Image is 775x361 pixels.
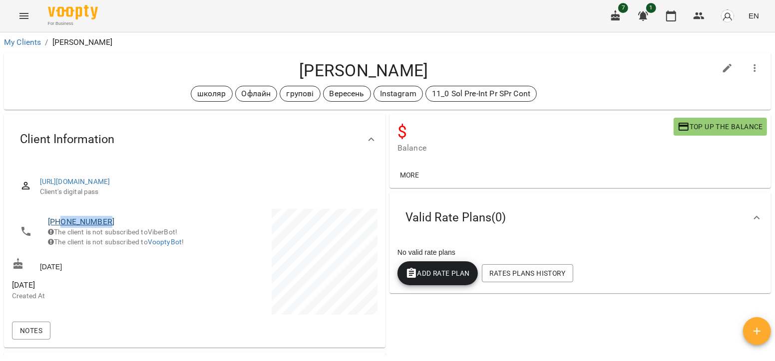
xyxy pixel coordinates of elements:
div: 11_0 Sol Pre-Int Pr SPr Cont [425,86,537,102]
p: 11_0 Sol Pre-Int Pr SPr Cont [432,88,530,100]
span: EN [749,10,759,21]
button: More [393,166,425,184]
p: групові [286,88,314,100]
span: The client is not subscribed to ! [48,238,184,246]
div: Valid Rate Plans(0) [389,192,771,243]
span: Top up the balance [678,121,763,133]
div: групові [280,86,320,102]
span: For Business [48,20,98,27]
div: [DATE] [10,256,195,274]
button: Top up the balance [674,118,767,136]
div: Instagram [374,86,423,102]
li: / [45,36,48,48]
a: [URL][DOMAIN_NAME] [40,178,110,185]
button: EN [745,6,763,25]
span: Notes [20,325,42,337]
p: [PERSON_NAME] [52,36,113,48]
span: More [397,169,421,181]
h4: [PERSON_NAME] [12,60,716,81]
span: The client is not subscribed to ViberBot! [48,228,177,236]
a: VooptyBot [148,238,182,246]
p: Instagram [380,88,416,100]
button: Add Rate plan [397,261,478,285]
div: школяр [191,86,233,102]
div: Client Information [4,114,386,165]
span: Valid Rate Plans ( 0 ) [405,210,506,225]
span: 7 [618,3,628,13]
span: Add Rate plan [405,267,470,279]
nav: breadcrumb [4,36,771,48]
a: [PHONE_NUMBER] [48,217,114,226]
button: Notes [12,322,50,340]
p: Вересень [330,88,365,100]
a: My Clients [4,37,41,47]
img: Voopty Logo [48,5,98,19]
img: avatar_s.png [721,9,735,23]
p: школяр [197,88,226,100]
button: Menu [12,4,36,28]
div: Вересень [323,86,371,102]
span: Client Information [20,132,114,147]
p: Created At [12,291,193,301]
span: Rates Plans History [490,267,565,279]
span: Balance [397,142,674,154]
div: No valid rate plans [395,245,765,259]
button: Rates Plans History [482,264,573,282]
span: [DATE] [12,279,193,291]
p: Офлайн [242,88,271,100]
span: Client's digital pass [40,187,370,197]
div: Офлайн [235,86,278,102]
h4: $ [397,122,674,142]
span: 1 [646,3,656,13]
